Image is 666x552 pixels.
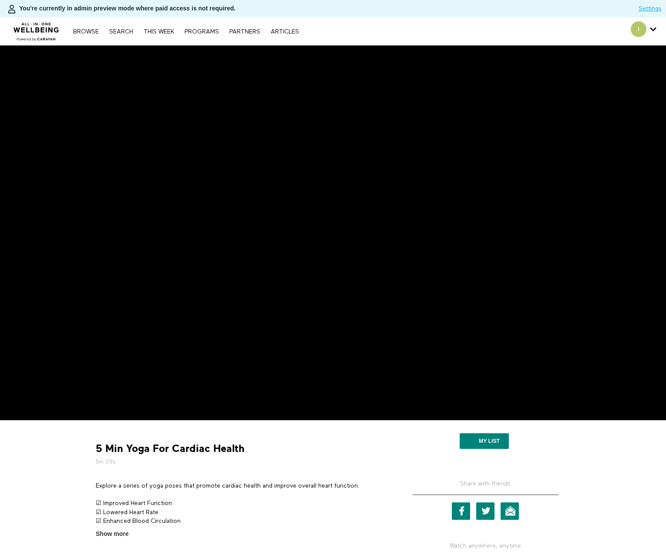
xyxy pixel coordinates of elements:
span: Show more [96,529,128,539]
h5: Share with friends [413,479,558,495]
a: Settings [639,4,662,13]
a: PROGRAMS [180,29,223,35]
img: person-bdfc0eaa9744423c596e6e1c01710c89950b1dff7c83b5d61d716cfd8139584f.svg [7,4,17,14]
a: Twitter [476,502,494,520]
p: ☑ Improved Heart Function ☑ Lowered Heart Rate ☑ Enhanced Blood Circulation [96,499,387,525]
a: ARTICLES [266,29,303,35]
nav: Primary [69,27,303,36]
button: My list [460,433,509,449]
p: Explore a series of yoga poses that promote cardiac health and improve overall heart function. [96,482,387,490]
a: Search [105,29,138,35]
strong: 5 Min Yoga For Cardiac Health [96,442,245,455]
img: CARAVAN [10,16,63,42]
h5: 5m 29s [96,458,387,466]
a: THIS WEEK [139,29,178,35]
div: Secondary [624,17,663,45]
a: Browse [69,29,103,35]
a: Email [501,502,519,520]
a: PARTNERS [225,29,265,35]
a: Facebook [452,502,470,520]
